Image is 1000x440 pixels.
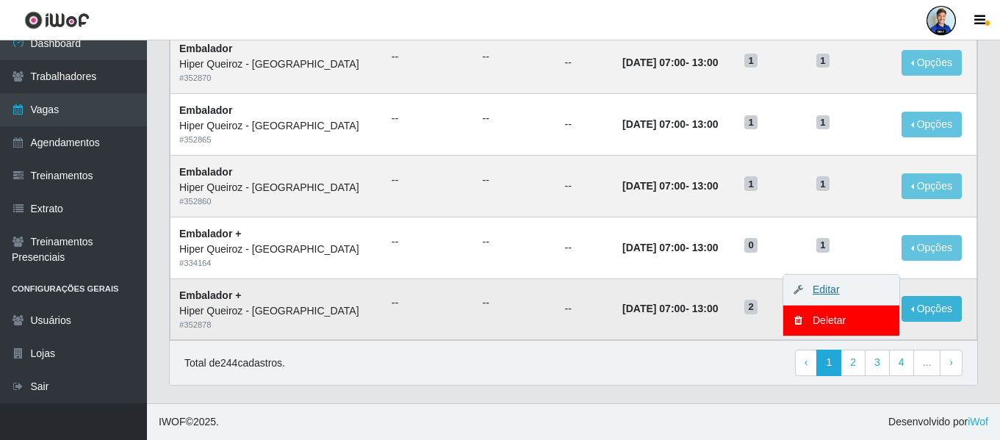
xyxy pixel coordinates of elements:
ul: -- [483,111,547,126]
td: -- [556,94,614,156]
span: 1 [744,54,758,68]
time: 13:00 [692,118,719,130]
time: [DATE] 07:00 [622,242,686,253]
ul: -- [392,295,465,311]
button: Opções [902,173,962,199]
div: # 352865 [179,134,374,146]
nav: pagination [795,350,963,376]
a: 1 [816,350,841,376]
ul: -- [483,49,547,65]
time: 13:00 [692,242,719,253]
time: [DATE] 07:00 [622,303,686,314]
td: -- [556,217,614,278]
a: 3 [865,350,890,376]
time: [DATE] 07:00 [622,118,686,130]
strong: Embalador [179,43,232,54]
button: Opções [902,50,962,76]
ul: -- [392,173,465,188]
span: 0 [744,238,758,253]
a: ... [913,350,941,376]
strong: Embalador [179,104,232,116]
div: Hiper Queiroz - [GEOGRAPHIC_DATA] [179,57,374,72]
div: Hiper Queiroz - [GEOGRAPHIC_DATA] [179,303,374,319]
ul: -- [483,173,547,188]
span: © 2025 . [159,414,219,430]
strong: - [622,303,718,314]
div: # 352878 [179,319,374,331]
time: 13:00 [692,57,719,68]
strong: - [622,242,718,253]
td: -- [556,32,614,94]
a: Next [940,350,963,376]
div: Hiper Queiroz - [GEOGRAPHIC_DATA] [179,118,374,134]
div: Deletar [798,313,885,328]
time: 13:00 [692,180,719,192]
td: -- [556,155,614,217]
strong: - [622,180,718,192]
span: IWOF [159,416,186,428]
span: 1 [816,54,830,68]
div: # 352870 [179,72,374,84]
strong: - [622,57,718,68]
span: › [949,356,953,368]
time: [DATE] 07:00 [622,180,686,192]
img: CoreUI Logo [24,11,90,29]
a: 2 [841,350,866,376]
strong: Embalador + [179,289,241,301]
button: Opções [902,235,962,261]
div: # 334164 [179,257,374,270]
div: Hiper Queiroz - [GEOGRAPHIC_DATA] [179,242,374,257]
button: Opções [902,112,962,137]
td: -- [556,278,614,340]
ul: -- [392,111,465,126]
p: Total de 244 cadastros. [184,356,285,371]
div: # 352860 [179,195,374,208]
div: Hiper Queiroz - [GEOGRAPHIC_DATA] [179,180,374,195]
span: ‹ [805,356,808,368]
strong: Embalador [179,166,232,178]
a: iWof [968,416,988,428]
a: 4 [889,350,914,376]
strong: Embalador + [179,228,241,239]
span: 1 [816,176,830,191]
time: 13:00 [692,303,719,314]
ul: -- [392,234,465,250]
ul: -- [483,234,547,250]
span: 1 [744,176,758,191]
ul: -- [392,49,465,65]
span: 1 [744,115,758,130]
button: Opções [902,296,962,322]
strong: - [622,118,718,130]
time: [DATE] 07:00 [622,57,686,68]
span: 2 [744,300,758,314]
a: Previous [795,350,818,376]
a: Editar [798,284,840,295]
span: 1 [816,115,830,130]
span: 1 [816,238,830,253]
ul: -- [483,295,547,311]
span: Desenvolvido por [888,414,988,430]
